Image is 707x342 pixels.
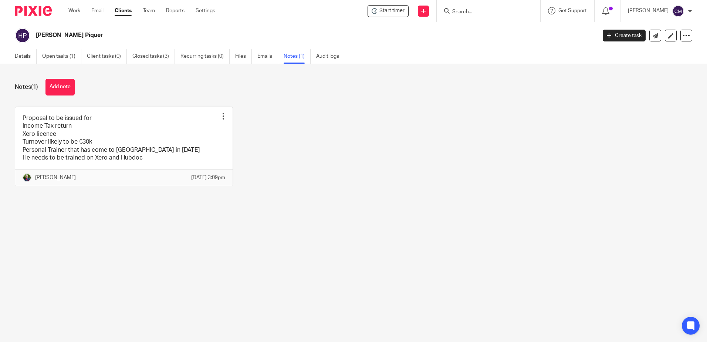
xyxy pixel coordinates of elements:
[15,28,30,43] img: svg%3E
[451,9,518,16] input: Search
[42,49,81,64] a: Open tasks (1)
[196,7,215,14] a: Settings
[35,174,76,181] p: [PERSON_NAME]
[628,7,669,14] p: [PERSON_NAME]
[316,49,345,64] a: Audit logs
[87,49,127,64] a: Client tasks (0)
[91,7,104,14] a: Email
[15,49,37,64] a: Details
[180,49,230,64] a: Recurring tasks (0)
[166,7,185,14] a: Reports
[143,7,155,14] a: Team
[15,83,38,91] h1: Notes
[36,31,480,39] h2: [PERSON_NAME] Piquer
[284,49,311,64] a: Notes (1)
[132,49,175,64] a: Closed tasks (3)
[368,5,409,17] div: Hugo Ballester Piquer
[558,8,587,13] span: Get Support
[257,49,278,64] a: Emails
[68,7,80,14] a: Work
[31,84,38,90] span: (1)
[379,7,405,15] span: Start timer
[23,173,31,182] img: download.png
[45,79,75,95] button: Add note
[115,7,132,14] a: Clients
[15,6,52,16] img: Pixie
[603,30,646,41] a: Create task
[672,5,684,17] img: svg%3E
[191,174,225,181] p: [DATE] 3:09pm
[235,49,252,64] a: Files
